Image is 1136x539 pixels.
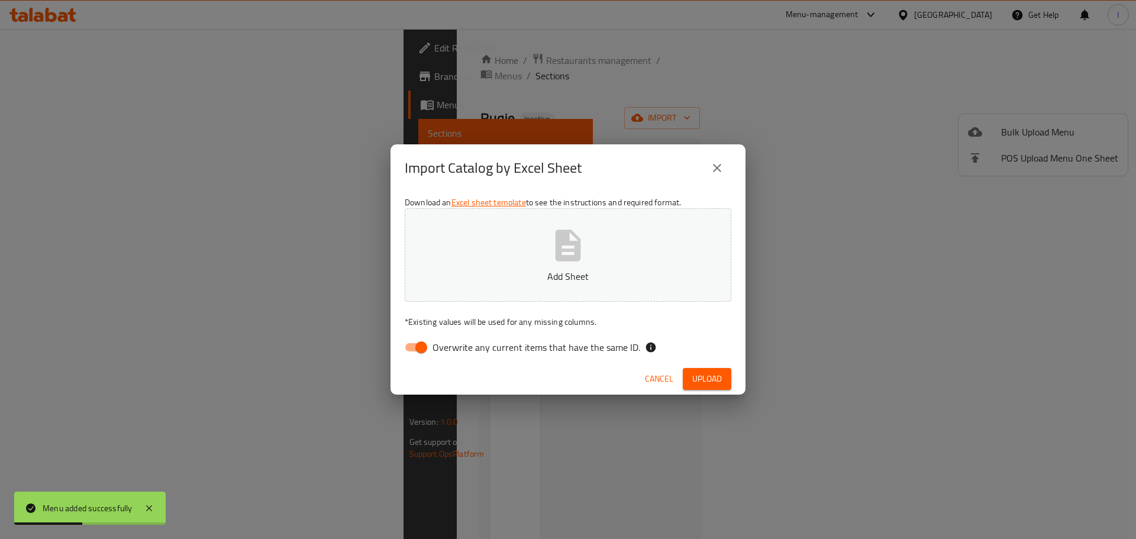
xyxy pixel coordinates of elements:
[645,372,673,386] span: Cancel
[390,192,745,363] div: Download an to see the instructions and required format.
[405,316,731,328] p: Existing values will be used for any missing columns.
[405,159,582,177] h2: Import Catalog by Excel Sheet
[433,340,640,354] span: Overwrite any current items that have the same ID.
[43,502,133,515] div: Menu added successfully
[692,372,722,386] span: Upload
[451,195,526,210] a: Excel sheet template
[423,269,713,283] p: Add Sheet
[405,208,731,302] button: Add Sheet
[645,341,657,353] svg: If the overwrite option isn't selected, then the items that match an existing ID will be ignored ...
[683,368,731,390] button: Upload
[640,368,678,390] button: Cancel
[703,154,731,182] button: close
